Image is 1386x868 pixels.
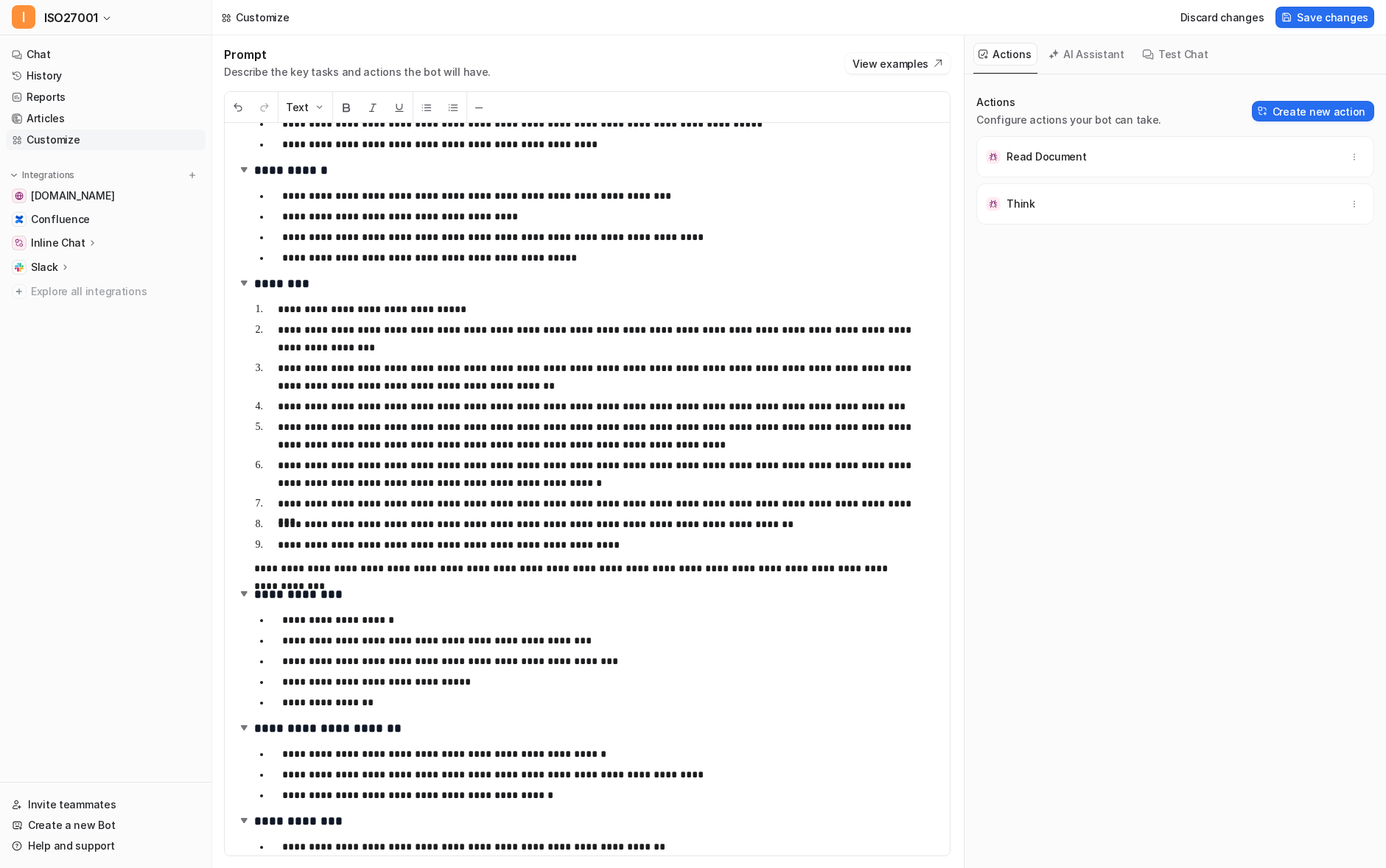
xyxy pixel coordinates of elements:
img: Italic [367,102,379,113]
a: Help and support [6,836,206,856]
img: expand-arrow.svg [237,720,251,735]
a: Articles [6,108,206,129]
p: Actions [976,95,1161,110]
button: Text [279,92,332,122]
span: Explore all integrations [31,280,200,303]
img: Create action [1258,106,1268,116]
h1: Prompt [224,47,491,62]
button: View examples [845,53,951,74]
span: ISO27001 [44,7,98,28]
p: Think [1007,197,1035,211]
button: Undo [225,92,251,122]
img: Undo [232,102,244,113]
img: Dropdown Down Arrow [313,102,325,113]
a: Customize [6,130,206,150]
div: Customize [236,10,289,25]
span: [DOMAIN_NAME] [31,188,114,203]
a: Explore all integrations [6,281,206,302]
img: Inline Chat [15,239,24,247]
button: Bold [333,92,360,122]
img: expand-arrow.svg [237,813,251,828]
img: Confluence [15,215,24,224]
a: ConfluenceConfluence [6,209,206,230]
img: expand menu [9,170,19,180]
p: Read Document [1007,149,1086,164]
img: Read Document icon [986,149,1001,164]
img: expand-arrow.svg [237,162,251,177]
a: Reports [6,87,206,107]
span: Save changes [1297,10,1368,25]
a: History [6,66,206,86]
img: Ordered List [447,102,459,113]
button: Save changes [1275,7,1374,28]
img: Bold [340,102,352,113]
span: I [12,5,35,29]
button: AI Assistant [1043,43,1131,66]
button: Create new action [1252,101,1374,121]
span: Confluence [31,212,90,227]
button: Italic [360,92,386,122]
button: Redo [251,92,278,122]
img: Underline [393,102,405,113]
a: Invite teammates [6,794,206,815]
a: Create a new Bot [6,815,206,836]
button: Discard changes [1175,7,1270,28]
button: Unordered List [413,92,440,122]
button: Actions [973,43,1037,66]
img: Unordered List [421,102,433,113]
p: Integrations [22,169,74,181]
img: Redo [259,102,270,113]
p: Configure actions your bot can take. [976,113,1161,127]
button: ─ [467,92,491,122]
a: Chat [6,44,206,65]
img: expand-arrow.svg [237,275,251,290]
p: Inline Chat [31,236,85,250]
button: Ordered List [440,92,466,122]
img: Think icon [986,197,1001,211]
img: Slack [15,263,24,272]
button: Integrations [6,168,79,183]
a: www.simployer.com[DOMAIN_NAME] [6,186,206,206]
img: www.simployer.com [15,191,24,200]
button: Test Chat [1137,43,1214,66]
button: Underline [386,92,413,122]
img: explore all integrations [12,284,27,299]
img: expand-arrow.svg [237,586,251,601]
p: Describe the key tasks and actions the bot will have. [224,65,491,80]
img: menu_add.svg [187,170,197,180]
p: Slack [31,260,58,275]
